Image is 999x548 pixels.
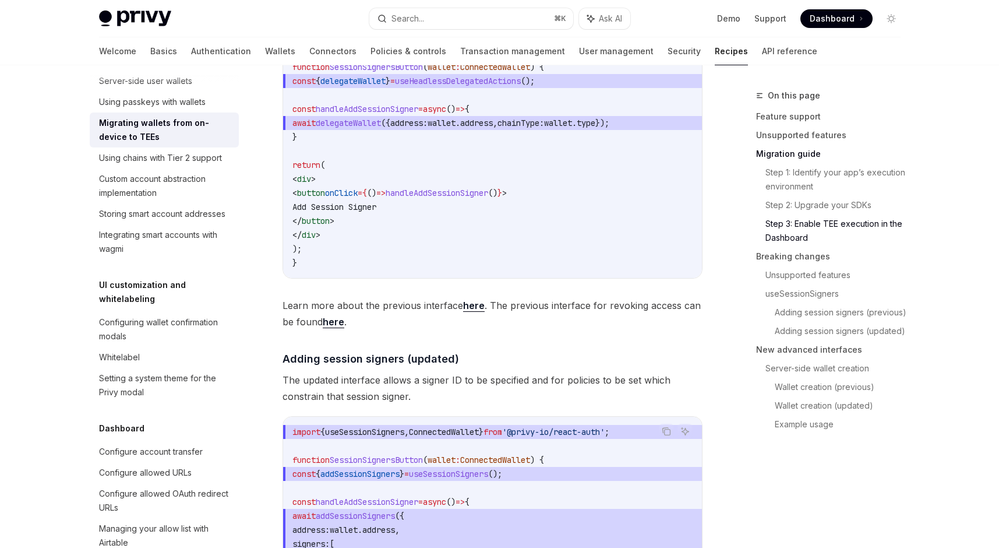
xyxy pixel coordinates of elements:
a: Demo [717,13,740,24]
span: { [362,188,367,198]
a: Recipes [715,37,748,65]
a: Configure account transfer [90,441,239,462]
span: function [292,62,330,72]
a: here [463,300,485,312]
span: > [311,174,316,184]
a: Unsupported features [765,266,910,284]
span: ) { [530,455,544,465]
a: Feature support [756,107,910,126]
a: Support [754,13,786,24]
a: Using passkeys with wallets [90,92,239,113]
span: = [418,497,423,507]
a: Basics [150,37,177,65]
span: : [456,62,460,72]
span: ({ [381,118,390,128]
span: , [493,118,497,128]
span: </ [292,216,302,226]
a: Breaking changes [756,247,910,266]
span: . [572,118,577,128]
span: => [456,104,465,114]
img: light logo [99,10,171,27]
span: = [404,469,409,479]
button: Copy the contents from the code block [659,424,674,439]
span: from [483,427,502,437]
span: = [358,188,362,198]
span: { [465,104,470,114]
span: '@privy-io/react-auth' [502,427,605,437]
span: handleAddSessionSigner [316,104,418,114]
span: ConnectedWallet [409,427,479,437]
div: Storing smart account addresses [99,207,225,221]
a: Connectors [309,37,356,65]
span: address [460,118,493,128]
h5: UI customization and whitelabeling [99,278,239,306]
span: wallet [330,525,358,535]
span: Add Session Signer [292,202,376,212]
div: Integrating smart accounts with wagmi [99,228,232,256]
span: handleAddSessionSigner [316,497,418,507]
a: User management [579,37,654,65]
span: } [292,258,297,268]
span: { [316,76,320,86]
a: Whitelabel [90,347,239,368]
span: ( [423,62,428,72]
span: ); [292,244,302,254]
a: Migrating wallets from on-device to TEEs [90,113,239,147]
a: Configure allowed OAuth redirect URLs [90,483,239,518]
a: Configure allowed URLs [90,462,239,483]
div: Setting a system theme for the Privy modal [99,371,232,399]
button: Ask AI [677,424,693,439]
div: Configure allowed URLs [99,466,192,480]
a: Migration guide [756,145,910,163]
span: type [577,118,595,128]
a: Server-side wallet creation [765,359,910,378]
span: import [292,427,320,437]
span: function [292,455,330,465]
span: ) { [530,62,544,72]
div: Custom account abstraction implementation [99,172,232,200]
span: useSessionSigners [325,427,404,437]
span: ⌘ K [554,14,566,23]
span: . [456,118,460,128]
span: div [302,230,316,240]
span: const [292,469,316,479]
span: </ [292,230,302,240]
span: = [418,104,423,114]
span: async [423,104,446,114]
span: chainType: [497,118,544,128]
span: button [302,216,330,226]
span: () [367,188,376,198]
span: useSessionSigners [409,469,488,479]
span: On this page [768,89,820,103]
a: Security [668,37,701,65]
span: div [297,174,311,184]
span: return [292,160,320,170]
span: Adding session signers (updated) [283,351,459,367]
span: > [330,216,334,226]
span: ( [320,160,325,170]
div: Configuring wallet confirmation modals [99,315,232,343]
div: Configure account transfer [99,445,203,459]
span: , [395,525,400,535]
span: , [404,427,409,437]
span: button [297,188,325,198]
span: onClick [325,188,358,198]
span: > [502,188,507,198]
a: Transaction management [460,37,565,65]
a: Dashboard [800,9,873,28]
a: Wallet creation (previous) [775,378,910,396]
span: useHeadlessDelegatedActions [395,76,521,86]
a: Adding session signers (updated) [775,322,910,340]
span: } [400,469,404,479]
span: delegateWallet [320,76,386,86]
a: Authentication [191,37,251,65]
a: Configuring wallet confirmation modals [90,312,239,347]
span: wallet [544,118,572,128]
span: wallet [428,62,456,72]
span: } [292,132,297,142]
span: () [446,497,456,507]
span: > [316,230,320,240]
a: Step 3: Enable TEE execution in the Dashboard [765,215,910,247]
span: } [497,188,502,198]
span: address [362,525,395,535]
